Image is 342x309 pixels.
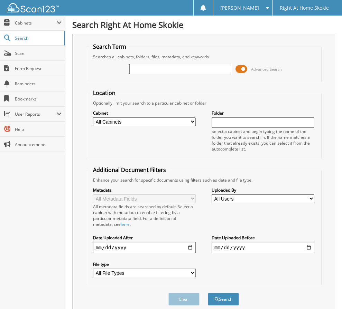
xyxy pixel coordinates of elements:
label: File type [93,261,196,267]
span: [PERSON_NAME] [220,6,259,10]
label: Uploaded By [212,187,314,193]
div: All metadata fields are searched by default. Select a cabinet with metadata to enable filtering b... [93,204,196,227]
span: Cabinets [15,20,57,26]
div: Enhance your search for specific documents using filters such as date and file type. [90,177,318,183]
span: Announcements [15,142,62,147]
div: Select a cabinet and begin typing the name of the folder you want to search in. If the name match... [212,128,314,152]
span: Advanced Search [251,67,282,72]
input: start [93,242,196,253]
span: Help [15,126,62,132]
label: Date Uploaded Before [212,235,314,241]
label: Cabinet [93,110,196,116]
legend: Search Term [90,43,130,50]
span: Form Request [15,66,62,71]
button: Clear [168,293,200,306]
div: Searches all cabinets, folders, files, metadata, and keywords [90,54,318,60]
label: Metadata [93,187,196,193]
h1: Search Right At Home Skokie [72,19,335,30]
span: Bookmarks [15,96,62,102]
img: scan123-logo-white.svg [7,3,59,12]
span: User Reports [15,111,57,117]
legend: Additional Document Filters [90,166,169,174]
button: Search [208,293,239,306]
span: Reminders [15,81,62,87]
span: Right At Home Skokie [280,6,329,10]
label: Folder [212,110,314,116]
a: here [121,221,130,227]
span: Scan [15,50,62,56]
div: Optionally limit your search to a particular cabinet or folder [90,100,318,106]
span: Search [15,35,61,41]
input: end [212,242,314,253]
label: Date Uploaded After [93,235,196,241]
legend: Location [90,89,119,97]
